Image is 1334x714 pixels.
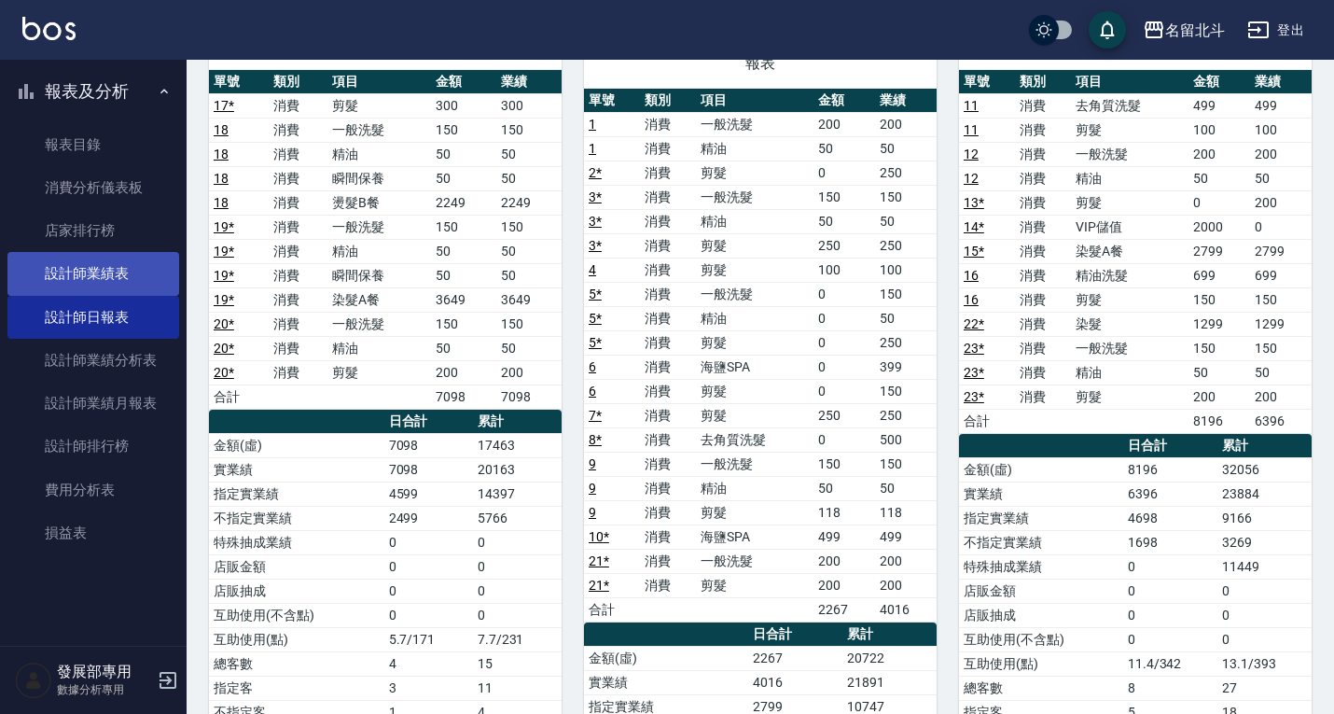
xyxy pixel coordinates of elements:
[269,93,328,118] td: 消費
[696,136,813,161] td: 精油
[431,215,496,239] td: 150
[875,403,937,427] td: 250
[1188,70,1250,94] th: 金額
[1015,385,1071,409] td: 消費
[813,89,875,113] th: 金額
[209,554,384,579] td: 店販金額
[496,93,562,118] td: 300
[875,89,937,113] th: 業績
[431,385,496,409] td: 7098
[496,263,562,287] td: 50
[959,457,1123,482] td: 金額(虛)
[1071,336,1188,360] td: 一般洗髮
[959,70,1015,94] th: 單號
[1250,166,1312,190] td: 50
[327,215,430,239] td: 一般洗髮
[813,306,875,330] td: 0
[1071,263,1188,287] td: 精油洗髮
[431,360,496,385] td: 200
[269,142,328,166] td: 消費
[214,171,229,186] a: 18
[964,171,979,186] a: 12
[1015,93,1071,118] td: 消費
[875,549,937,573] td: 200
[327,239,430,263] td: 精油
[209,385,269,409] td: 合計
[473,457,562,482] td: 20163
[1071,190,1188,215] td: 剪髮
[1188,215,1250,239] td: 2000
[875,330,937,355] td: 250
[431,336,496,360] td: 50
[875,573,937,597] td: 200
[640,573,696,597] td: 消費
[589,359,596,374] a: 6
[640,282,696,306] td: 消費
[473,554,562,579] td: 0
[209,433,384,457] td: 金額(虛)
[473,482,562,506] td: 14397
[696,185,813,209] td: 一般洗髮
[640,258,696,282] td: 消費
[384,579,473,603] td: 0
[696,355,813,379] td: 海鹽SPA
[589,117,596,132] a: 1
[209,457,384,482] td: 實業績
[589,384,596,399] a: 6
[384,627,473,651] td: 5.7/171
[269,312,328,336] td: 消費
[813,379,875,403] td: 0
[696,112,813,136] td: 一般洗髮
[640,476,696,500] td: 消費
[842,623,937,647] th: 累計
[473,410,562,434] th: 累計
[1071,118,1188,142] td: 剪髮
[209,482,384,506] td: 指定實業績
[209,70,269,94] th: 單號
[696,379,813,403] td: 剪髮
[7,296,179,339] a: 設計師日報表
[269,166,328,190] td: 消費
[696,476,813,500] td: 精油
[269,239,328,263] td: 消費
[327,166,430,190] td: 瞬間保養
[1240,13,1312,48] button: 登出
[959,482,1123,506] td: 實業績
[696,525,813,549] td: 海鹽SPA
[1217,457,1312,482] td: 32056
[1188,409,1250,433] td: 8196
[964,98,979,113] a: 11
[209,70,562,410] table: a dense table
[813,161,875,185] td: 0
[496,70,562,94] th: 業績
[1217,506,1312,530] td: 9166
[640,306,696,330] td: 消費
[875,500,937,525] td: 118
[875,452,937,476] td: 150
[640,330,696,355] td: 消費
[1071,385,1188,409] td: 剪髮
[1071,70,1188,94] th: 項目
[1089,11,1126,49] button: save
[1250,360,1312,385] td: 50
[1123,434,1217,458] th: 日合計
[1188,287,1250,312] td: 150
[269,190,328,215] td: 消費
[1123,579,1217,603] td: 0
[1015,142,1071,166] td: 消費
[964,268,979,283] a: 16
[640,355,696,379] td: 消費
[7,67,179,116] button: 報表及分析
[1071,312,1188,336] td: 染髮
[22,17,76,40] img: Logo
[209,530,384,554] td: 特殊抽成業績
[1071,239,1188,263] td: 染髮A餐
[813,355,875,379] td: 0
[7,339,179,382] a: 設計師業績分析表
[696,282,813,306] td: 一般洗髮
[640,549,696,573] td: 消費
[1123,530,1217,554] td: 1698
[875,476,937,500] td: 50
[959,554,1123,579] td: 特殊抽成業績
[1015,263,1071,287] td: 消費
